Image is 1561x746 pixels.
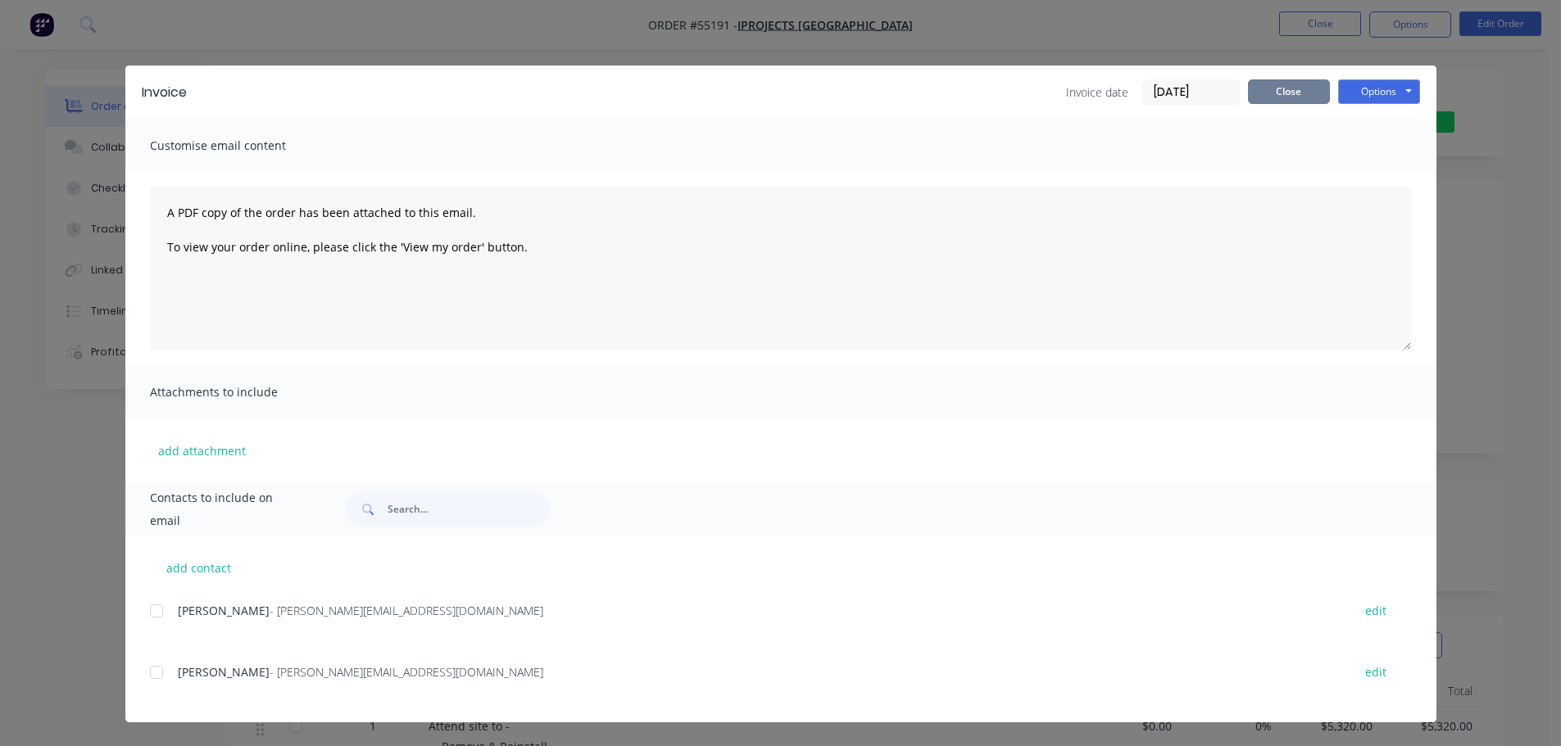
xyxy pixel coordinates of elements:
[178,664,270,680] span: [PERSON_NAME]
[142,83,187,102] div: Invoice
[1355,599,1396,622] button: edit
[150,381,330,404] span: Attachments to include
[150,555,248,580] button: add contact
[270,603,543,618] span: - [PERSON_NAME][EMAIL_ADDRESS][DOMAIN_NAME]
[388,493,550,526] input: Search...
[1355,661,1396,683] button: edit
[150,438,254,463] button: add attachment
[178,603,270,618] span: [PERSON_NAME]
[150,134,330,157] span: Customise email content
[270,664,543,680] span: - [PERSON_NAME][EMAIL_ADDRESS][DOMAIN_NAME]
[150,486,305,532] span: Contacts to include on email
[1248,79,1330,104] button: Close
[150,187,1412,350] textarea: A PDF copy of the order has been attached to this email. To view your order online, please click ...
[1066,84,1128,101] span: Invoice date
[1338,79,1420,104] button: Options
